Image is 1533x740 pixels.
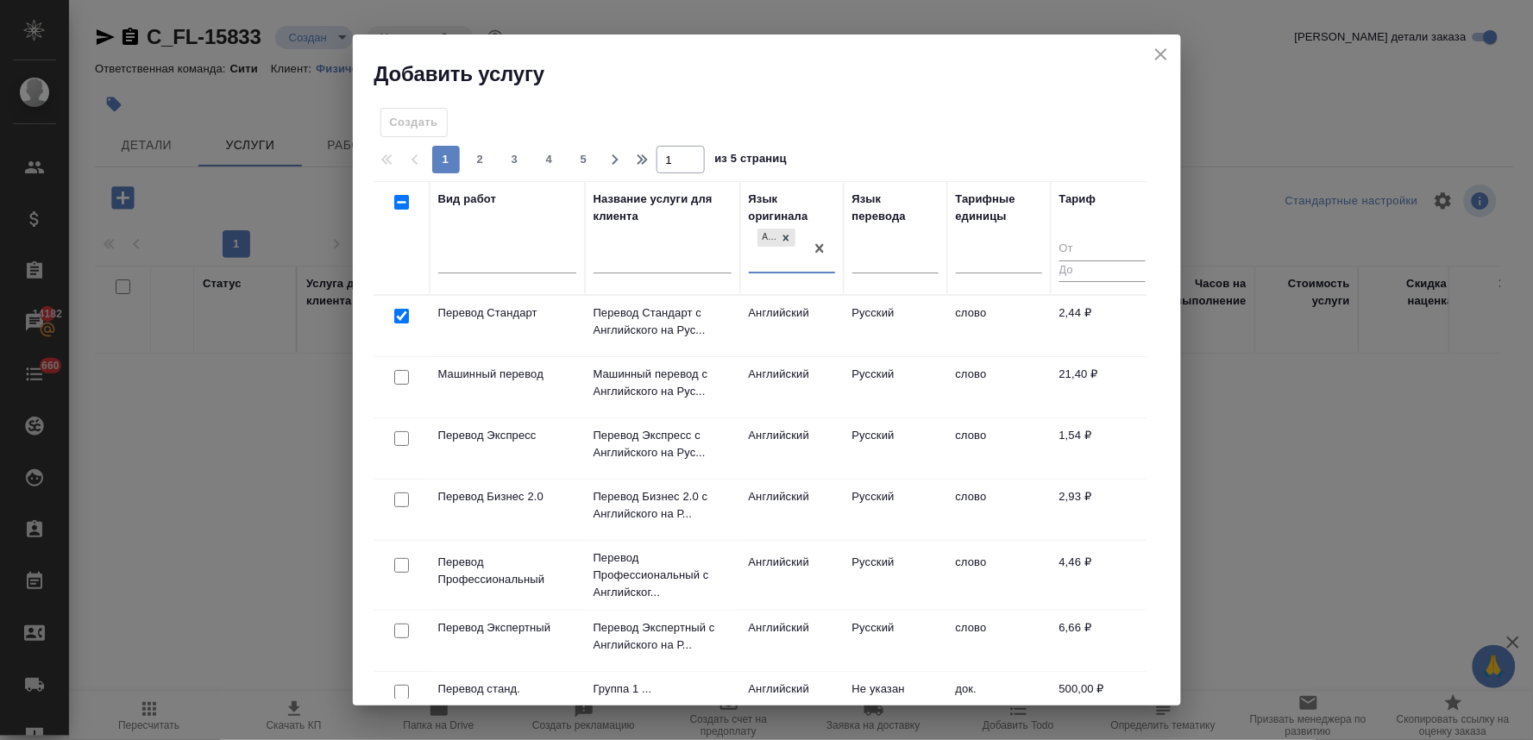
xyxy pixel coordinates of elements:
div: Тариф [1059,191,1096,208]
td: слово [947,480,1051,540]
p: Перевод Экспресс с Английского на Рус... [594,427,732,461]
input: От [1059,239,1146,260]
input: До [1059,260,1146,282]
td: 500,00 ₽ [1051,672,1154,732]
td: Английский [740,296,844,356]
td: Английский [740,480,844,540]
td: Русский [844,357,947,417]
p: Перевод Стандарт [438,304,576,322]
td: слово [947,296,1051,356]
td: док. [947,672,1051,732]
button: 5 [570,146,598,173]
button: 4 [536,146,563,173]
p: Перевод станд. несрочный [438,680,576,715]
button: 2 [467,146,494,173]
h2: Добавить услугу [374,60,1181,88]
td: 2,93 ₽ [1051,480,1154,540]
div: Тарифные единицы [956,191,1042,225]
div: Английский [757,229,776,247]
td: Английский [740,418,844,479]
td: Английский [740,357,844,417]
td: слово [947,545,1051,605]
p: Группа 1 ... [594,680,732,698]
div: Вид работ [438,191,497,208]
div: Язык перевода [852,191,939,225]
p: Машинный перевод [438,366,576,383]
td: Английский [740,611,844,671]
p: Перевод Экспертный с Английского на Р... [594,619,732,654]
td: Русский [844,545,947,605]
td: Русский [844,418,947,479]
td: слово [947,418,1051,479]
span: 4 [536,151,563,168]
span: 5 [570,151,598,168]
span: из 5 страниц [715,148,788,173]
p: Перевод Экспресс [438,427,576,444]
td: 21,40 ₽ [1051,357,1154,417]
div: Название услуги для клиента [594,191,732,225]
span: 3 [501,151,529,168]
td: 1,54 ₽ [1051,418,1154,479]
td: Не указан [844,672,947,732]
td: Русский [844,611,947,671]
span: 2 [467,151,494,168]
p: Перевод Экспертный [438,619,576,637]
td: Английский [740,672,844,732]
div: Английский [756,227,797,248]
td: Английский [740,545,844,605]
td: слово [947,357,1051,417]
p: Перевод Бизнес 2.0 с Английского на Р... [594,488,732,523]
p: Перевод Профессиональный [438,554,576,588]
td: Русский [844,480,947,540]
td: 4,46 ₽ [1051,545,1154,605]
button: close [1148,41,1174,67]
div: Язык оригинала [749,191,835,225]
td: слово [947,611,1051,671]
p: Перевод Бизнес 2.0 [438,488,576,505]
p: Перевод Профессиональный с Английског... [594,549,732,601]
p: Перевод Стандарт с Английского на Рус... [594,304,732,339]
p: Машинный перевод с Английского на Рус... [594,366,732,400]
button: 3 [501,146,529,173]
td: Русский [844,296,947,356]
td: 6,66 ₽ [1051,611,1154,671]
td: 2,44 ₽ [1051,296,1154,356]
